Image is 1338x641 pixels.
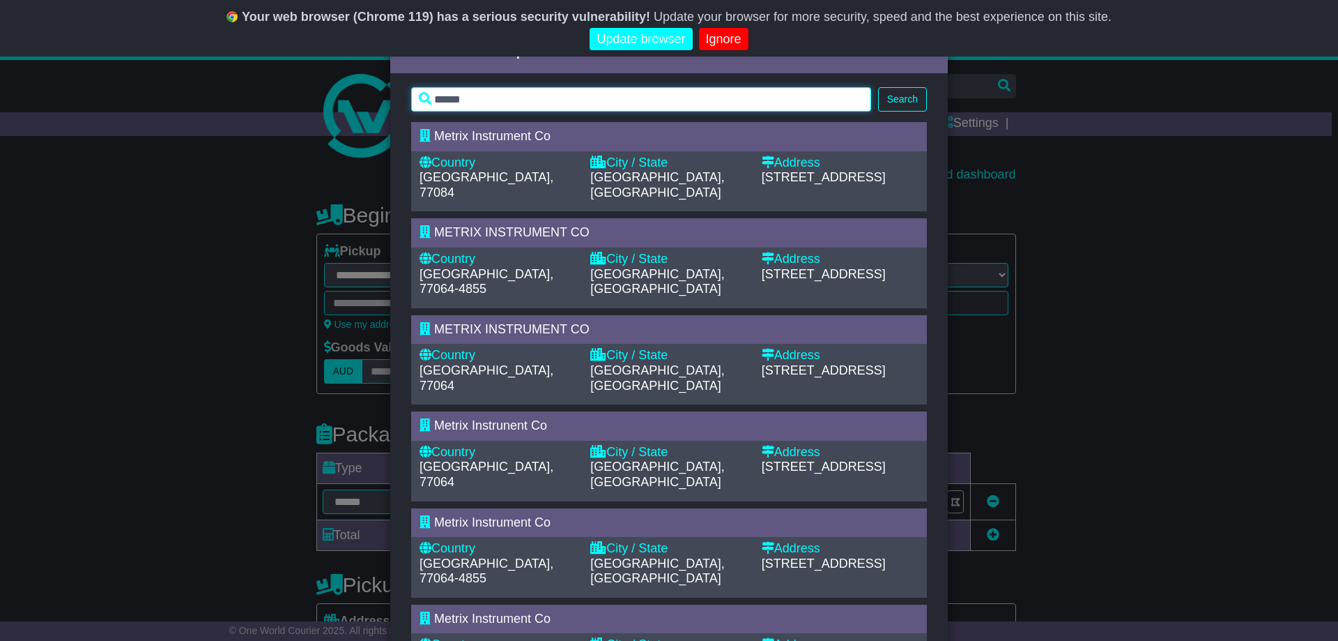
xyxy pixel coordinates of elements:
div: City / State [590,348,747,363]
span: [GEOGRAPHIC_DATA], 77064 [420,460,553,489]
b: Your web browser (Chrome 119) has a serious security vulnerability! [242,10,650,24]
a: Update browser [590,28,692,51]
div: City / State [590,252,747,267]
div: City / State [590,541,747,557]
div: Address [762,156,918,171]
div: Country [420,156,576,171]
span: [GEOGRAPHIC_DATA], [GEOGRAPHIC_DATA] [590,557,724,586]
span: [GEOGRAPHIC_DATA], [GEOGRAPHIC_DATA] [590,267,724,296]
div: City / State [590,445,747,460]
span: [STREET_ADDRESS] [762,557,886,571]
span: Update your browser for more security, speed and the best experience on this site. [654,10,1112,24]
span: METRIX INSTRUMENT CO [434,322,590,336]
span: [GEOGRAPHIC_DATA], 77064-4855 [420,267,553,296]
div: Address [762,445,918,460]
span: [GEOGRAPHIC_DATA], 77064 [420,363,553,393]
span: Metrix Instrument Co [434,612,551,626]
div: City / State [590,156,747,171]
a: Ignore [699,28,748,51]
div: Address [762,541,918,557]
span: [GEOGRAPHIC_DATA], [GEOGRAPHIC_DATA] [590,170,724,199]
span: [STREET_ADDRESS] [762,460,886,474]
div: Address [762,252,918,267]
span: Metrix Instrument Co [434,515,551,529]
div: Address [762,348,918,363]
div: Country [420,252,576,267]
span: Metrix Instrument Co [434,129,551,143]
span: [STREET_ADDRESS] [762,170,886,184]
span: Metrix Instrunent Co [434,418,547,432]
button: Search [878,87,927,112]
span: [GEOGRAPHIC_DATA], [GEOGRAPHIC_DATA] [590,363,724,393]
span: METRIX INSTRUMENT CO [434,225,590,239]
span: [STREET_ADDRESS] [762,267,886,281]
span: [STREET_ADDRESS] [762,363,886,377]
div: Country [420,445,576,460]
span: [GEOGRAPHIC_DATA], 77064-4855 [420,557,553,586]
span: [GEOGRAPHIC_DATA], 77084 [420,170,553,199]
div: Country [420,541,576,557]
div: Country [420,348,576,363]
span: [GEOGRAPHIC_DATA], [GEOGRAPHIC_DATA] [590,460,724,489]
